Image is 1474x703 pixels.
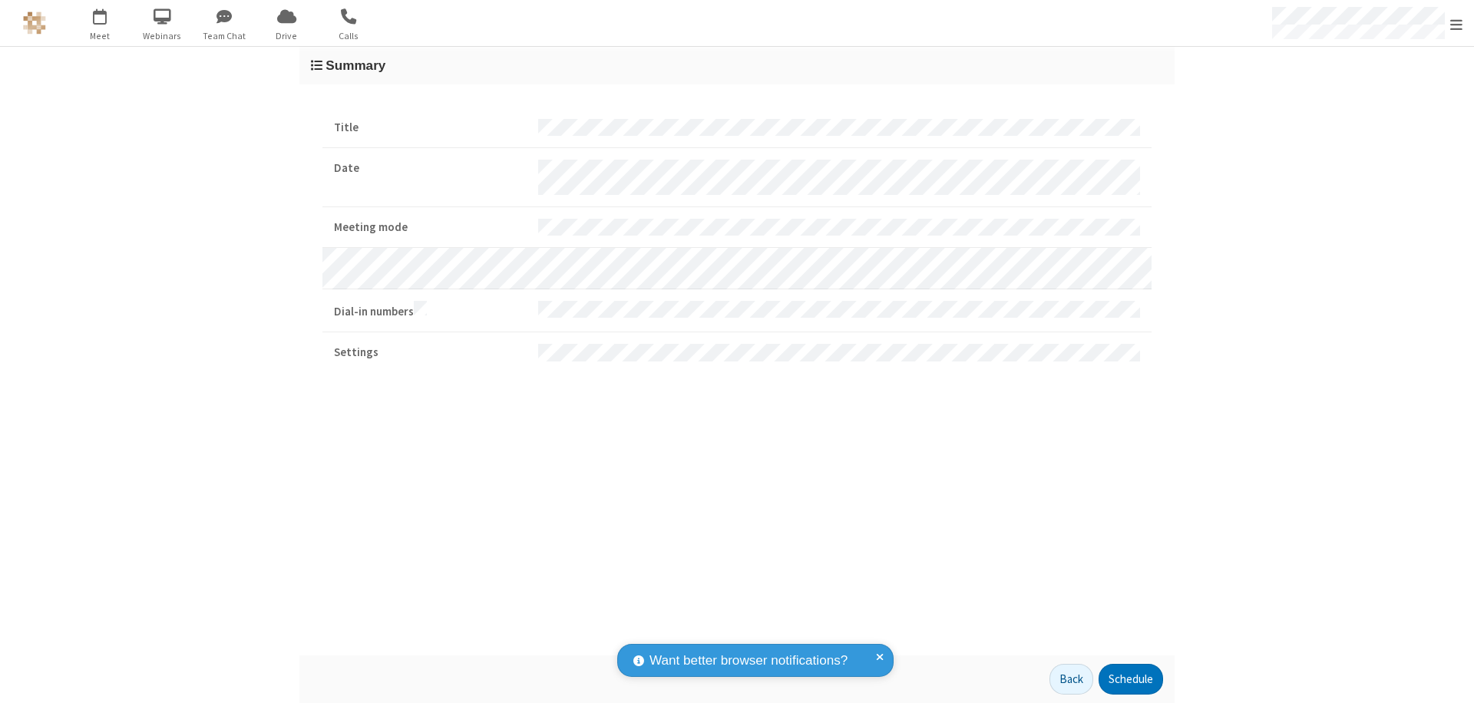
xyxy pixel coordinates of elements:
span: Want better browser notifications? [649,651,848,671]
img: QA Selenium DO NOT DELETE OR CHANGE [23,12,46,35]
span: Team Chat [196,29,253,43]
strong: Date [334,160,527,177]
button: Back [1049,664,1093,695]
iframe: Chat [1436,663,1462,692]
span: Summary [326,58,385,73]
span: Webinars [134,29,191,43]
strong: Meeting mode [334,219,527,236]
span: Calls [320,29,378,43]
button: Schedule [1099,664,1163,695]
span: Meet [71,29,129,43]
strong: Dial-in numbers [334,301,527,321]
strong: Settings [334,344,527,361]
strong: Title [334,119,527,137]
span: Drive [258,29,316,43]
